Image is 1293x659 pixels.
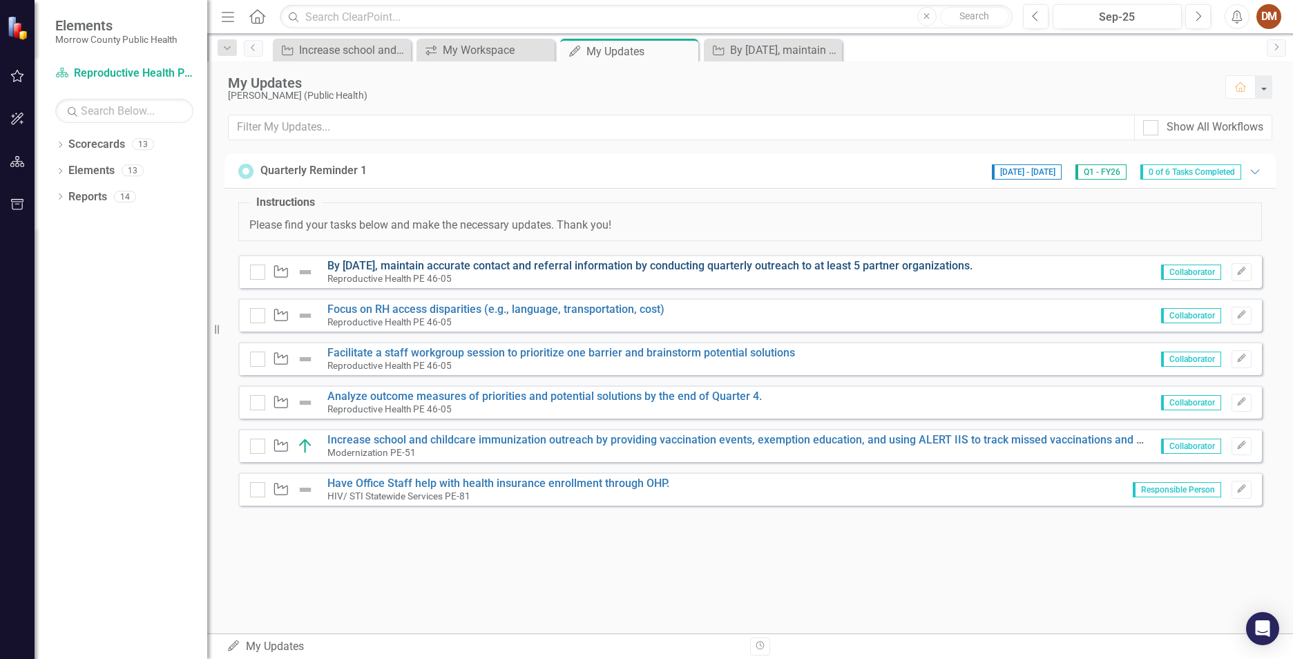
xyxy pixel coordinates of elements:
span: Collaborator [1161,308,1221,323]
span: Collaborator [1161,265,1221,280]
button: DM [1256,4,1281,29]
div: My Updates [227,639,740,655]
a: Have Office Staff help with health insurance enrollment through OHP. [327,477,669,490]
small: HIV/ STI Statewide Services PE-81 [327,490,470,502]
legend: Instructions [249,195,322,211]
small: Reproductive Health PE 46-05 [327,273,452,284]
span: 0 of 6 Tasks Completed [1140,164,1241,180]
span: Q1 - FY26 [1075,164,1127,180]
small: Reproductive Health PE 46-05 [327,316,452,327]
small: Modernization PE-51 [327,447,416,458]
a: Scorecards [68,137,125,153]
div: By [DATE], maintain accurate contact and referral information by conducting quarterly outreach to... [730,41,839,59]
img: ClearPoint Strategy [7,15,31,39]
div: Increase school and childcare immunization outreach by providing vaccination events, exemption ed... [299,41,408,59]
span: Search [959,10,989,21]
small: Reproductive Health PE 46-05 [327,403,452,414]
span: Collaborator [1161,395,1221,410]
small: Morrow County Public Health [55,34,177,45]
div: Open Intercom Messenger [1246,612,1279,645]
input: Search ClearPoint... [280,5,1013,29]
div: Show All Workflows [1167,120,1263,135]
img: Not Defined [297,307,314,324]
div: Sep-25 [1057,9,1177,26]
div: 14 [114,191,136,202]
div: 13 [132,139,154,151]
div: 13 [122,165,144,177]
img: Not Defined [297,264,314,280]
p: Please find your tasks below and make the necessary updates. Thank you! [249,218,1251,233]
a: Increase school and childcare immunization outreach by providing vaccination events, exemption ed... [276,41,408,59]
button: Search [940,7,1009,26]
span: Collaborator [1161,352,1221,367]
input: Filter My Updates... [228,115,1135,140]
a: By [DATE], maintain accurate contact and referral information by conducting quarterly outreach to... [327,259,973,272]
a: By [DATE], maintain accurate contact and referral information by conducting quarterly outreach to... [707,41,839,59]
div: My Updates [228,75,1211,90]
a: Reproductive Health PE 46-05 [55,66,193,82]
div: Quarterly Reminder 1 [260,163,367,179]
a: Focus on RH access disparities (e.g., language, transportation, cost) [327,303,664,316]
img: Not Defined [297,394,314,411]
a: Elements [68,163,115,179]
input: Search Below... [55,99,193,123]
button: Sep-25 [1053,4,1182,29]
a: My Workspace [420,41,551,59]
span: Collaborator [1161,439,1221,454]
a: Reports [68,189,107,205]
img: On Target [297,438,314,455]
span: Responsible Person [1133,482,1221,497]
img: Not Defined [297,481,314,498]
small: Reproductive Health PE 46-05 [327,360,452,371]
a: Analyze outcome measures of priorities and potential solutions by the end of Quarter 4. [327,390,762,403]
img: Not Defined [297,351,314,367]
div: My Updates [586,43,695,60]
div: My Workspace [443,41,551,59]
div: [PERSON_NAME] (Public Health) [228,90,1211,101]
a: Facilitate a staff workgroup session to prioritize one barrier and brainstorm potential solutions [327,346,795,359]
span: Elements [55,17,177,34]
span: [DATE] - [DATE] [992,164,1062,180]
